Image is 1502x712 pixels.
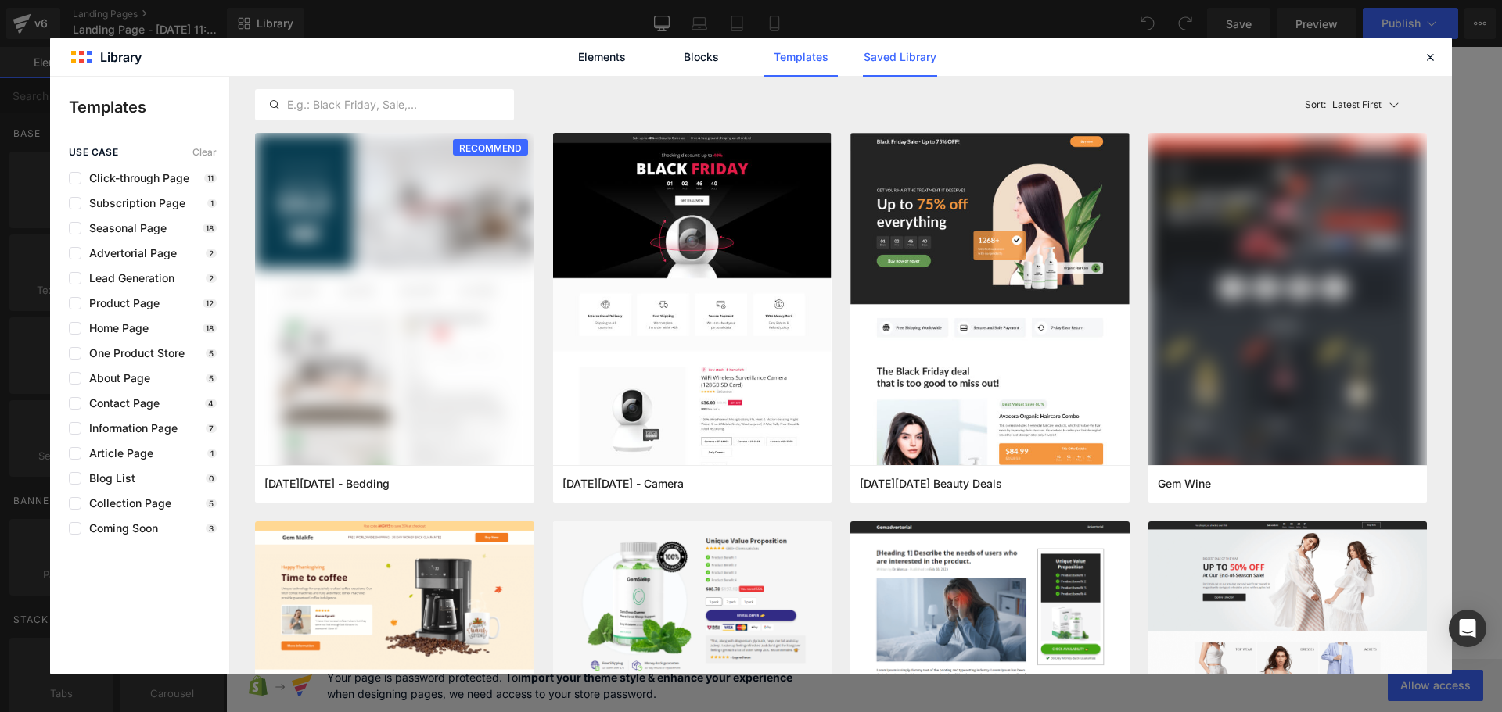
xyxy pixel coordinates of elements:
span: Article Page [81,447,153,460]
span: Product Page [81,297,160,309]
span: Information Page [81,422,178,435]
span: Blog List [81,472,135,485]
span: Black Friday Beauty Deals [860,477,1002,491]
a: Saved Library [863,38,937,77]
p: 0 [206,474,217,483]
p: 3 [206,524,217,533]
p: 5 [206,349,217,358]
p: 12 [203,299,217,308]
span: Contact Page [81,397,160,410]
a: Explore Template [568,349,709,380]
p: 18 [203,324,217,333]
span: One Product Store [81,347,185,360]
button: Latest FirstSort:Latest First [1299,89,1428,120]
p: 2 [206,249,217,258]
p: 5 [206,499,217,508]
p: Latest First [1332,98,1382,112]
p: 1 [207,449,217,458]
p: 1 [207,199,217,208]
input: E.g.: Black Friday, Sale,... [256,95,513,114]
span: Clear [192,147,217,158]
p: 5 [206,374,217,383]
p: 18 [203,224,217,233]
div: Open Intercom Messenger [1449,610,1486,647]
span: Click-through Page [81,172,189,184]
span: Gem Wine [1158,477,1211,491]
p: Start building your page [194,158,1083,177]
p: or Drag & Drop elements from left sidebar [194,392,1083,403]
span: Sort: [1305,99,1326,110]
p: 2 [206,274,217,283]
span: Home Page [81,322,149,335]
a: Elements [565,38,639,77]
p: 4 [205,399,217,408]
span: Coming Soon [81,522,158,535]
a: Blocks [664,38,738,77]
span: Cyber Monday - Bedding [264,477,390,491]
span: Black Friday - Camera [562,477,684,491]
span: Collection Page [81,497,171,510]
span: About Page [81,372,150,385]
p: 11 [204,174,217,183]
img: 415fe324-69a9-4270-94dc-8478512c9daa.png [1148,133,1428,507]
span: RECOMMEND [453,139,528,157]
span: Subscription Page [81,197,185,209]
span: use case [69,147,118,158]
a: Templates [764,38,838,77]
p: 7 [206,424,217,433]
span: Lead Generation [81,272,174,284]
p: Templates [69,95,229,119]
span: Seasonal Page [81,222,167,234]
span: Advertorial Page [81,247,177,259]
